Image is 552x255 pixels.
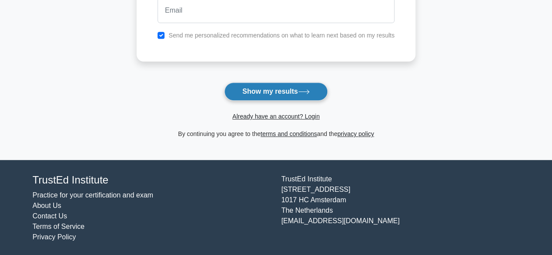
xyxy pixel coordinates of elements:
[33,223,85,230] a: Terms of Service
[276,174,525,242] div: TrustEd Institute [STREET_ADDRESS] 1017 HC Amsterdam The Netherlands [EMAIL_ADDRESS][DOMAIN_NAME]
[337,130,374,137] a: privacy policy
[33,202,62,209] a: About Us
[261,130,317,137] a: terms and conditions
[131,129,421,139] div: By continuing you agree to the and the
[232,113,319,120] a: Already have an account? Login
[33,191,154,199] a: Practice for your certification and exam
[168,32,394,39] label: Send me personalized recommendations on what to learn next based on my results
[33,174,271,187] h4: TrustEd Institute
[33,233,76,241] a: Privacy Policy
[33,212,67,220] a: Contact Us
[224,82,327,101] button: Show my results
